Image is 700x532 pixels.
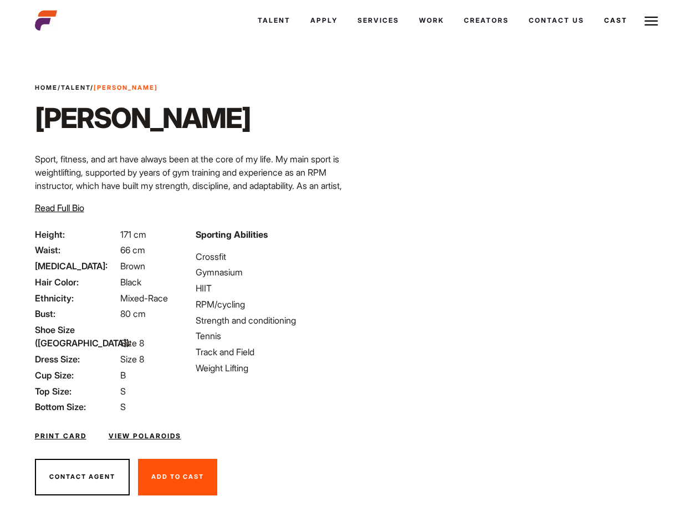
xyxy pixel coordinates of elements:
span: B [120,370,126,381]
span: Dress Size: [35,352,118,366]
button: Contact Agent [35,459,130,495]
span: Waist: [35,243,118,257]
span: S [120,386,126,397]
span: Add To Cast [151,473,204,480]
a: Apply [300,6,348,35]
img: cropped-aefm-brand-fav-22-square.png [35,9,57,32]
a: Talent [61,84,90,91]
a: View Polaroids [109,431,181,441]
span: 80 cm [120,308,146,319]
span: Top Size: [35,385,118,398]
span: Read Full Bio [35,202,84,213]
li: Weight Lifting [196,361,343,375]
button: Read Full Bio [35,201,84,214]
span: Size 8 [120,354,144,365]
span: / / [35,83,158,93]
a: Work [409,6,454,35]
a: Contact Us [519,6,594,35]
a: Home [35,84,58,91]
span: Bust: [35,307,118,320]
span: 171 cm [120,229,146,240]
a: Print Card [35,431,86,441]
span: Shoe Size ([GEOGRAPHIC_DATA]): [35,323,118,350]
li: HIIT [196,282,343,295]
li: Gymnasium [196,265,343,279]
span: Bottom Size: [35,400,118,413]
span: 66 cm [120,244,145,255]
span: Height: [35,228,118,241]
strong: Sporting Abilities [196,229,268,240]
li: Track and Field [196,345,343,359]
span: Ethnicity: [35,291,118,305]
span: Mixed-Race [120,293,168,304]
span: Size 8 [120,337,144,349]
p: Sport, fitness, and art have always been at the core of my life. My main sport is weightlifting, ... [35,152,344,219]
a: Talent [248,6,300,35]
h1: [PERSON_NAME] [35,101,251,135]
a: Cast [594,6,637,35]
li: Tennis [196,329,343,342]
li: Strength and conditioning [196,314,343,327]
span: Brown [120,260,145,272]
span: [MEDICAL_DATA]: [35,259,118,273]
li: RPM/cycling [196,298,343,311]
span: Hair Color: [35,275,118,289]
img: Burger icon [645,14,658,28]
a: Services [348,6,409,35]
button: Add To Cast [138,459,217,495]
span: Cup Size: [35,369,118,382]
a: Creators [454,6,519,35]
span: Black [120,277,141,288]
span: S [120,401,126,412]
li: Crossfit [196,250,343,263]
strong: [PERSON_NAME] [94,84,158,91]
